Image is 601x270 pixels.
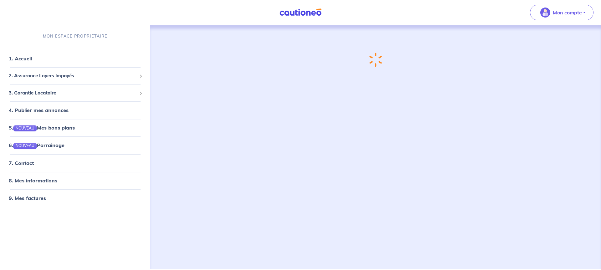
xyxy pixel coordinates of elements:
[9,177,57,184] a: 8. Mes informations
[9,107,69,114] a: 4. Publier mes annonces
[3,192,148,204] div: 9. Mes factures
[3,104,148,117] div: 4. Publier mes annonces
[3,70,148,82] div: 2. Assurance Loyers Impayés
[9,56,32,62] a: 1. Accueil
[3,122,148,134] div: 5.NOUVEAUMes bons plans
[3,174,148,187] div: 8. Mes informations
[369,53,382,67] img: loading-spinner
[530,5,593,20] button: illu_account_valid_menu.svgMon compte
[9,142,64,149] a: 6.NOUVEAUParrainage
[9,125,75,131] a: 5.NOUVEAUMes bons plans
[3,87,148,99] div: 3. Garantie Locataire
[553,9,582,16] p: Mon compte
[3,157,148,169] div: 7. Contact
[277,8,324,16] img: Cautioneo
[43,33,107,39] p: MON ESPACE PROPRIÉTAIRE
[3,53,148,65] div: 1. Accueil
[9,89,137,97] span: 3. Garantie Locataire
[9,160,34,166] a: 7. Contact
[9,195,46,201] a: 9. Mes factures
[540,8,550,18] img: illu_account_valid_menu.svg
[9,73,137,80] span: 2. Assurance Loyers Impayés
[3,139,148,152] div: 6.NOUVEAUParrainage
